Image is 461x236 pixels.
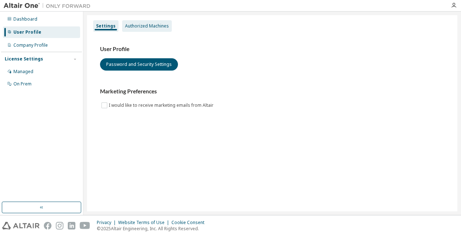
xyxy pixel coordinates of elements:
[56,222,63,229] img: instagram.svg
[4,2,94,9] img: Altair One
[100,88,444,95] h3: Marketing Preferences
[68,222,75,229] img: linkedin.svg
[80,222,90,229] img: youtube.svg
[125,23,169,29] div: Authorized Machines
[13,69,33,75] div: Managed
[118,220,171,226] div: Website Terms of Use
[5,56,43,62] div: License Settings
[100,58,178,71] button: Password and Security Settings
[96,23,116,29] div: Settings
[109,101,215,110] label: I would like to receive marketing emails from Altair
[100,46,444,53] h3: User Profile
[2,222,40,229] img: altair_logo.svg
[13,81,32,87] div: On Prem
[97,226,209,232] p: © 2025 Altair Engineering, Inc. All Rights Reserved.
[13,16,37,22] div: Dashboard
[97,220,118,226] div: Privacy
[13,29,41,35] div: User Profile
[13,42,48,48] div: Company Profile
[44,222,51,229] img: facebook.svg
[171,220,209,226] div: Cookie Consent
